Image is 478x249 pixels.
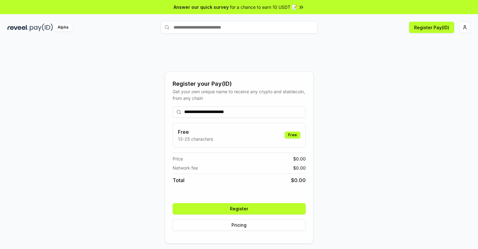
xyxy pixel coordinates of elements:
[8,24,29,31] img: reveel_dark
[285,132,300,138] div: Free
[173,155,183,162] span: Price
[173,176,184,184] span: Total
[178,128,213,136] h3: Free
[173,219,306,231] button: Pricing
[30,24,53,31] img: pay_id
[173,203,306,214] button: Register
[230,4,297,10] span: for a chance to earn 10 USDT 📝
[178,136,213,142] p: 13-25 characters
[174,4,229,10] span: Answer our quick survey
[409,22,454,33] button: Register Pay(ID)
[293,165,306,171] span: $ 0.00
[293,155,306,162] span: $ 0.00
[54,24,72,31] div: Alpha
[173,165,198,171] span: Network fee
[291,176,306,184] span: $ 0.00
[173,88,306,101] div: Get your own unique name to receive any crypto and stablecoin, from any chain
[173,79,306,88] div: Register your Pay(ID)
